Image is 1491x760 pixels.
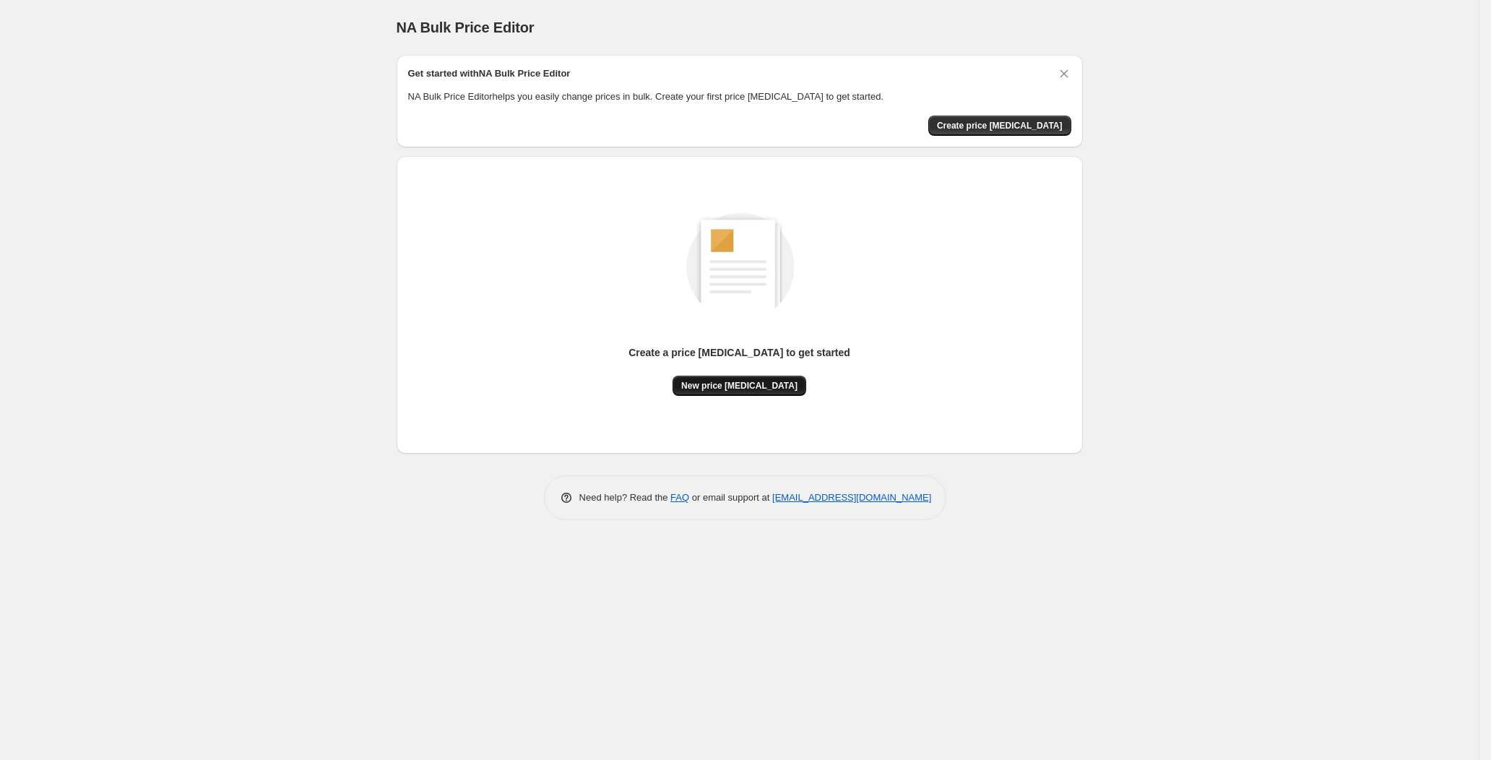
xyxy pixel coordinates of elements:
[681,380,798,392] span: New price [MEDICAL_DATA]
[673,376,806,396] button: New price [MEDICAL_DATA]
[670,492,689,503] a: FAQ
[689,492,772,503] span: or email support at
[1057,66,1071,81] button: Dismiss card
[772,492,931,503] a: [EMAIL_ADDRESS][DOMAIN_NAME]
[937,120,1063,131] span: Create price [MEDICAL_DATA]
[928,116,1071,136] button: Create price change job
[628,345,850,360] p: Create a price [MEDICAL_DATA] to get started
[397,20,535,35] span: NA Bulk Price Editor
[408,90,1071,104] p: NA Bulk Price Editor helps you easily change prices in bulk. Create your first price [MEDICAL_DAT...
[579,492,671,503] span: Need help? Read the
[408,66,571,81] h2: Get started with NA Bulk Price Editor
